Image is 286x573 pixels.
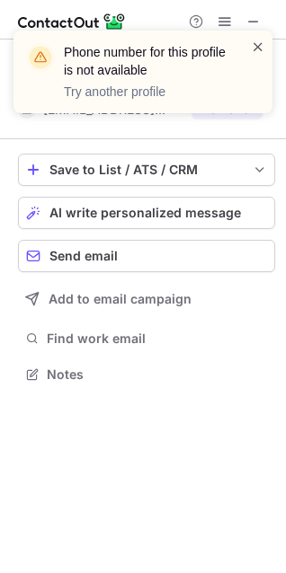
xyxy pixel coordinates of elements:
button: Notes [18,362,275,387]
p: Try another profile [64,83,229,101]
button: Add to email campaign [18,283,275,315]
button: save-profile-one-click [18,154,275,186]
img: ContactOut v5.3.10 [18,11,126,32]
button: AI write personalized message [18,197,275,229]
img: warning [26,43,55,72]
span: Notes [47,366,268,383]
button: Find work email [18,326,275,351]
header: Phone number for this profile is not available [64,43,229,79]
div: Save to List / ATS / CRM [49,163,244,177]
button: Send email [18,240,275,272]
span: Send email [49,249,118,263]
span: Add to email campaign [49,292,192,306]
span: Find work email [47,331,268,347]
span: AI write personalized message [49,206,241,220]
